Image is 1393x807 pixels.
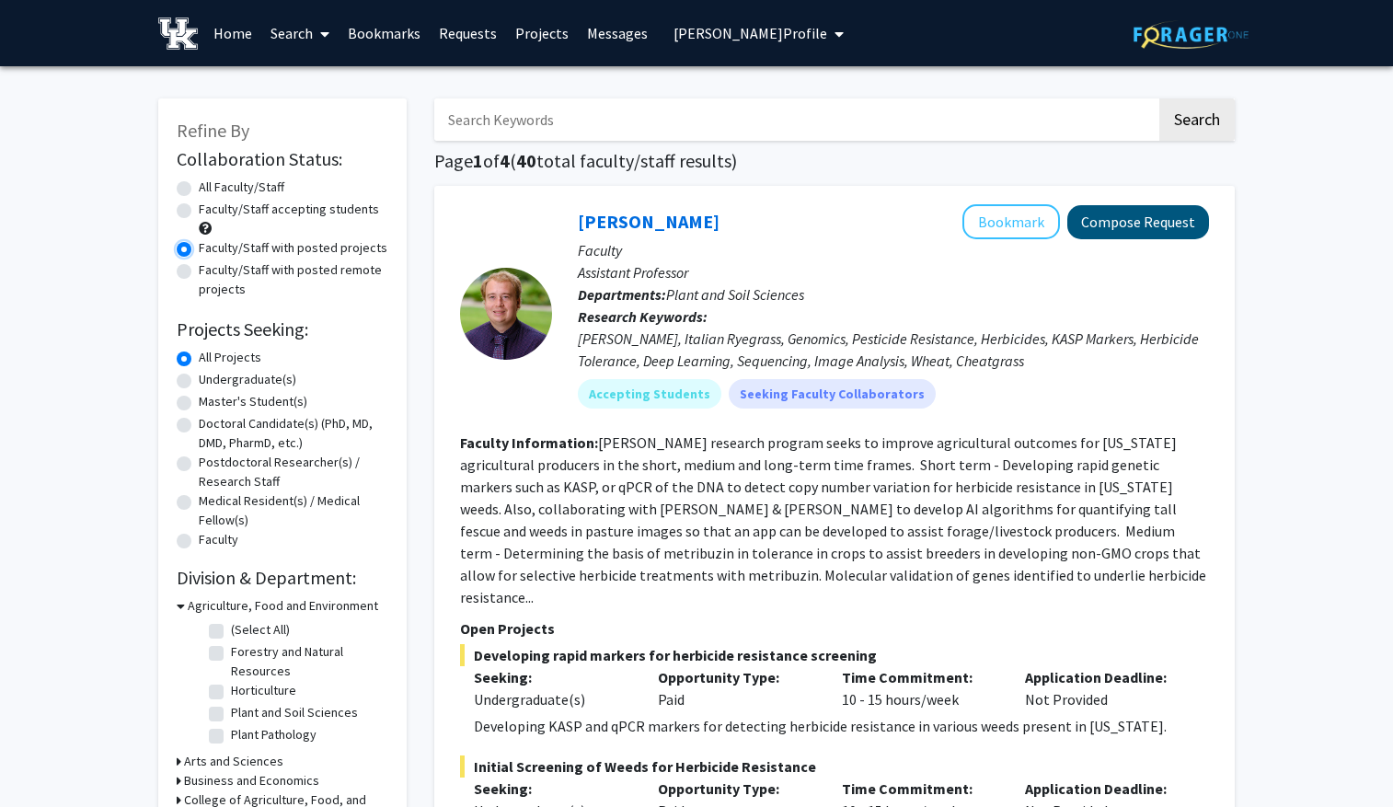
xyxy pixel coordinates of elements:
[1025,778,1181,800] p: Application Deadline:
[578,328,1209,372] div: [PERSON_NAME], Italian Ryegrass, Genomics, Pesticide Resistance, Herbicides, KASP Markers, Herbic...
[1159,98,1235,141] button: Search
[158,17,198,50] img: University of Kentucky Logo
[199,414,388,453] label: Doctoral Candidate(s) (PhD, MD, DMD, PharmD, etc.)
[14,724,78,793] iframe: Chat
[644,666,828,710] div: Paid
[199,370,296,389] label: Undergraduate(s)
[516,149,536,172] span: 40
[578,1,657,65] a: Messages
[474,666,630,688] p: Seeking:
[199,392,307,411] label: Master's Student(s)
[434,150,1235,172] h1: Page of ( total faculty/staff results)
[339,1,430,65] a: Bookmarks
[842,666,998,688] p: Time Commitment:
[177,119,249,142] span: Refine By
[578,239,1209,261] p: Faculty
[658,778,814,800] p: Opportunity Type:
[673,24,827,42] span: [PERSON_NAME] Profile
[199,238,387,258] label: Faculty/Staff with posted projects
[828,666,1012,710] div: 10 - 15 hours/week
[177,318,388,340] h2: Projects Seeking:
[430,1,506,65] a: Requests
[199,178,284,197] label: All Faculty/Staff
[500,149,510,172] span: 4
[578,307,708,326] b: Research Keywords:
[729,379,936,409] mat-chip: Seeking Faculty Collaborators
[658,666,814,688] p: Opportunity Type:
[474,778,630,800] p: Seeking:
[231,725,317,744] label: Plant Pathology
[460,617,1209,640] p: Open Projects
[460,755,1209,778] span: Initial Screening of Weeds for Herbicide Resistance
[578,261,1209,283] p: Assistant Professor
[578,210,720,233] a: [PERSON_NAME]
[177,567,388,589] h2: Division & Department:
[199,453,388,491] label: Postdoctoral Researcher(s) / Research Staff
[578,379,721,409] mat-chip: Accepting Students
[261,1,339,65] a: Search
[199,530,238,549] label: Faculty
[962,204,1060,239] button: Add Samuel Revolinski to Bookmarks
[231,703,358,722] label: Plant and Soil Sciences
[460,433,598,452] b: Faculty Information:
[474,715,1209,737] p: Developing KASP and qPCR markers for detecting herbicide resistance in various weeds present in [...
[506,1,578,65] a: Projects
[473,149,483,172] span: 1
[177,148,388,170] h2: Collaboration Status:
[184,752,283,771] h3: Arts and Sciences
[842,778,998,800] p: Time Commitment:
[199,491,388,530] label: Medical Resident(s) / Medical Fellow(s)
[199,348,261,367] label: All Projects
[184,771,319,790] h3: Business and Economics
[1025,666,1181,688] p: Application Deadline:
[434,98,1157,141] input: Search Keywords
[578,285,666,304] b: Departments:
[231,620,290,640] label: (Select All)
[204,1,261,65] a: Home
[1011,666,1195,710] div: Not Provided
[460,433,1206,606] fg-read-more: [PERSON_NAME] research program seeks to improve agricultural outcomes for [US_STATE] agricultural...
[199,260,388,299] label: Faculty/Staff with posted remote projects
[231,681,296,700] label: Horticulture
[1067,205,1209,239] button: Compose Request to Samuel Revolinski
[188,596,378,616] h3: Agriculture, Food and Environment
[474,688,630,710] div: Undergraduate(s)
[1134,20,1249,49] img: ForagerOne Logo
[460,644,1209,666] span: Developing rapid markers for herbicide resistance screening
[199,200,379,219] label: Faculty/Staff accepting students
[666,285,804,304] span: Plant and Soil Sciences
[231,642,384,681] label: Forestry and Natural Resources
